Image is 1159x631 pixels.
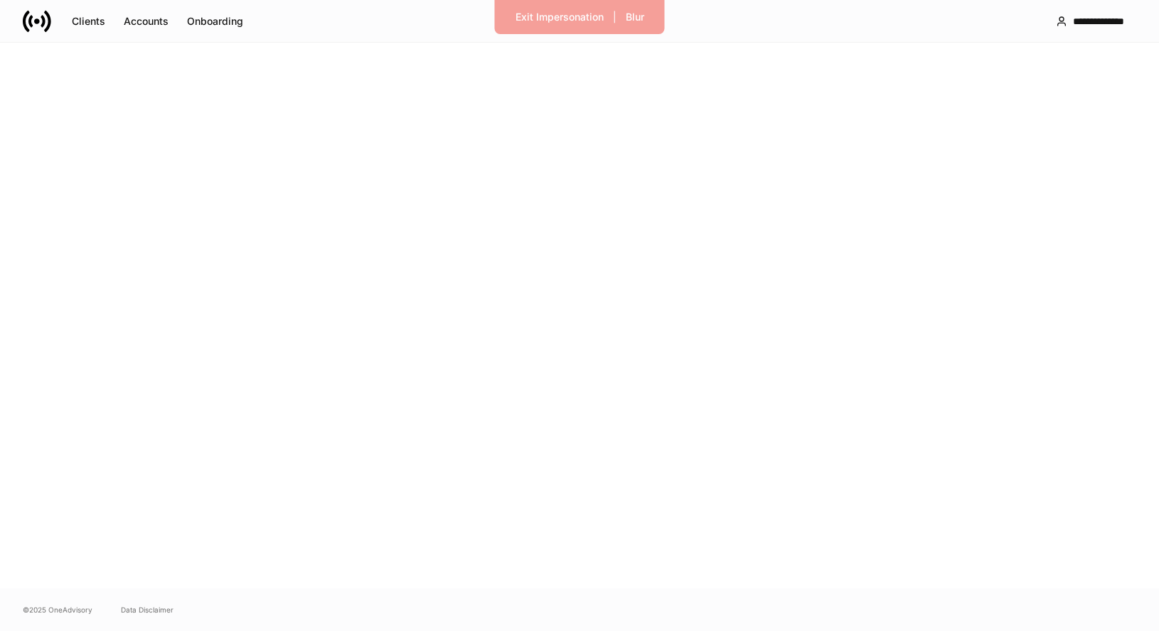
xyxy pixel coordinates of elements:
button: Exit Impersonation [506,6,613,28]
div: Onboarding [187,16,243,26]
button: Clients [63,10,114,33]
div: Clients [72,16,105,26]
button: Accounts [114,10,178,33]
div: Accounts [124,16,169,26]
button: Blur [616,6,653,28]
a: Data Disclaimer [121,604,173,615]
span: © 2025 OneAdvisory [23,604,92,615]
button: Onboarding [178,10,252,33]
div: Exit Impersonation [516,12,604,22]
div: Blur [626,12,644,22]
